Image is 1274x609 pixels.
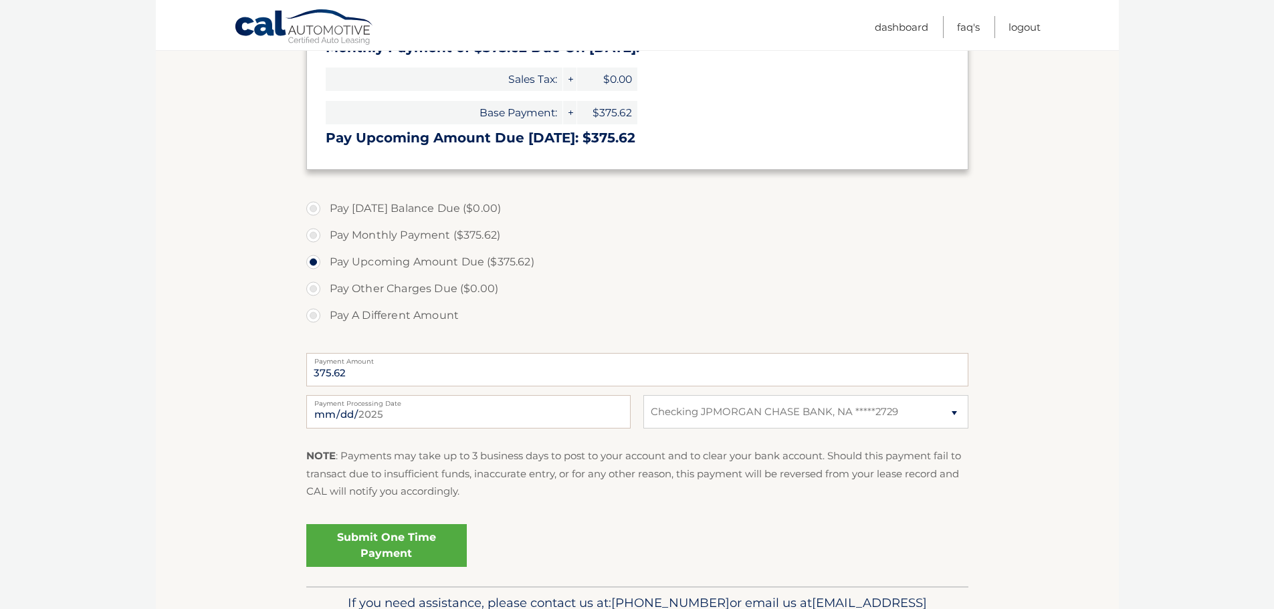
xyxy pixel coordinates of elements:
[326,68,562,91] span: Sales Tax:
[306,524,467,567] a: Submit One Time Payment
[563,68,576,91] span: +
[306,353,968,386] input: Payment Amount
[306,395,631,406] label: Payment Processing Date
[957,16,980,38] a: FAQ's
[577,68,637,91] span: $0.00
[234,9,375,47] a: Cal Automotive
[306,395,631,429] input: Payment Date
[306,222,968,249] label: Pay Monthly Payment ($375.62)
[306,353,968,364] label: Payment Amount
[326,101,562,124] span: Base Payment:
[577,101,637,124] span: $375.62
[306,447,968,500] p: : Payments may take up to 3 business days to post to your account and to clear your bank account....
[306,302,968,329] label: Pay A Different Amount
[306,195,968,222] label: Pay [DATE] Balance Due ($0.00)
[563,101,576,124] span: +
[875,16,928,38] a: Dashboard
[306,449,336,462] strong: NOTE
[306,275,968,302] label: Pay Other Charges Due ($0.00)
[326,130,949,146] h3: Pay Upcoming Amount Due [DATE]: $375.62
[306,249,968,275] label: Pay Upcoming Amount Due ($375.62)
[1008,16,1041,38] a: Logout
